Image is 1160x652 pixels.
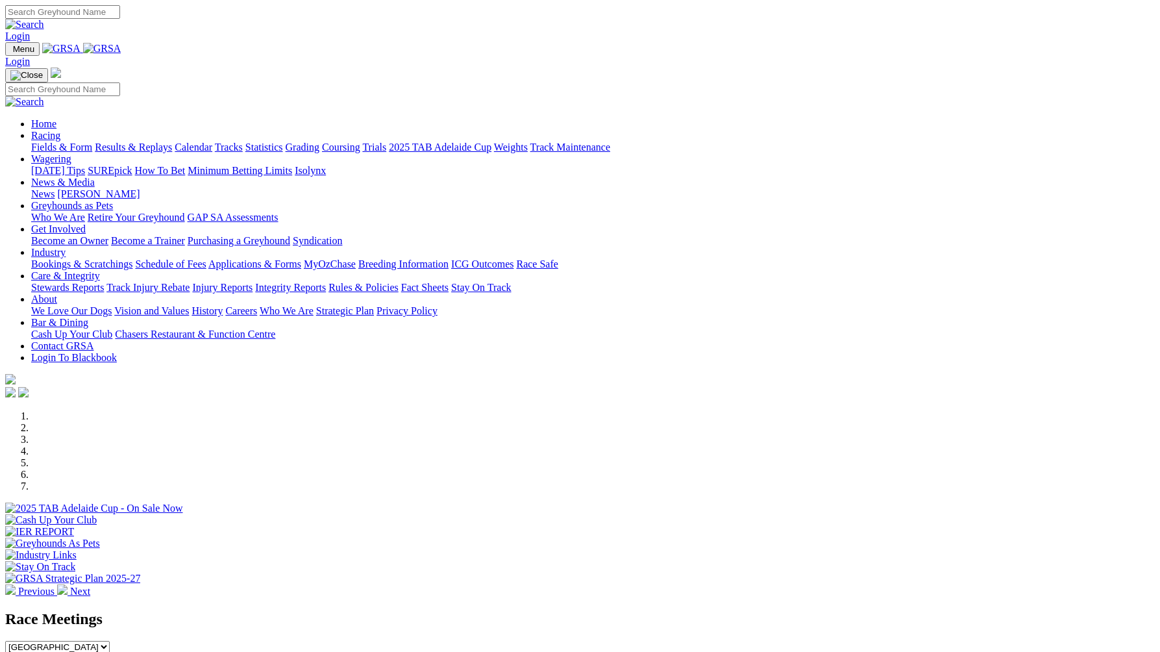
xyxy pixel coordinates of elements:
a: Who We Are [31,212,85,223]
div: Care & Integrity [31,282,1155,294]
img: GRSA Strategic Plan 2025-27 [5,573,140,584]
div: Industry [31,258,1155,270]
a: We Love Our Dogs [31,305,112,316]
div: About [31,305,1155,317]
a: Vision and Values [114,305,189,316]
img: Cash Up Your Club [5,514,97,526]
a: Isolynx [295,165,326,176]
a: [PERSON_NAME] [57,188,140,199]
span: Previous [18,586,55,597]
a: Race Safe [516,258,558,270]
a: Trials [362,142,386,153]
a: [DATE] Tips [31,165,85,176]
a: ICG Outcomes [451,258,513,270]
a: Previous [5,586,57,597]
a: Privacy Policy [376,305,438,316]
a: Wagering [31,153,71,164]
img: logo-grsa-white.png [51,68,61,78]
a: Contact GRSA [31,340,93,351]
img: Greyhounds As Pets [5,538,100,549]
div: News & Media [31,188,1155,200]
a: Track Injury Rebate [106,282,190,293]
a: News & Media [31,177,95,188]
a: 2025 TAB Adelaide Cup [389,142,491,153]
a: Injury Reports [192,282,253,293]
h2: Race Meetings [5,610,1155,628]
a: Stewards Reports [31,282,104,293]
a: Coursing [322,142,360,153]
a: Cash Up Your Club [31,329,112,340]
a: Track Maintenance [530,142,610,153]
a: Careers [225,305,257,316]
a: Applications & Forms [208,258,301,270]
img: Industry Links [5,549,77,561]
a: Become a Trainer [111,235,185,246]
a: Tracks [215,142,243,153]
a: How To Bet [135,165,186,176]
a: News [31,188,55,199]
img: Search [5,96,44,108]
img: chevron-right-pager-white.svg [57,584,68,595]
div: Racing [31,142,1155,153]
a: MyOzChase [304,258,356,270]
img: GRSA [42,43,80,55]
a: Minimum Betting Limits [188,165,292,176]
a: About [31,294,57,305]
a: Racing [31,130,60,141]
img: GRSA [83,43,121,55]
div: Get Involved [31,235,1155,247]
a: Who We Are [260,305,314,316]
a: Strategic Plan [316,305,374,316]
img: twitter.svg [18,387,29,397]
a: Retire Your Greyhound [88,212,185,223]
img: 2025 TAB Adelaide Cup - On Sale Now [5,503,183,514]
input: Search [5,82,120,96]
a: Syndication [293,235,342,246]
a: Next [57,586,90,597]
input: Search [5,5,120,19]
a: Weights [494,142,528,153]
img: IER REPORT [5,526,74,538]
img: facebook.svg [5,387,16,397]
a: Become an Owner [31,235,108,246]
a: Statistics [245,142,283,153]
a: Breeding Information [358,258,449,270]
a: Industry [31,247,66,258]
a: SUREpick [88,165,132,176]
a: Fields & Form [31,142,92,153]
a: GAP SA Assessments [188,212,278,223]
a: Grading [286,142,319,153]
a: Bar & Dining [31,317,88,328]
a: Care & Integrity [31,270,100,281]
a: Integrity Reports [255,282,326,293]
div: Wagering [31,165,1155,177]
img: Search [5,19,44,31]
a: Results & Replays [95,142,172,153]
a: Fact Sheets [401,282,449,293]
img: Close [10,70,43,81]
a: Get Involved [31,223,86,234]
div: Greyhounds as Pets [31,212,1155,223]
span: Menu [13,44,34,54]
a: Purchasing a Greyhound [188,235,290,246]
a: History [191,305,223,316]
a: Schedule of Fees [135,258,206,270]
img: Stay On Track [5,561,75,573]
img: chevron-left-pager-white.svg [5,584,16,595]
a: Greyhounds as Pets [31,200,113,211]
span: Next [70,586,90,597]
button: Toggle navigation [5,68,48,82]
a: Bookings & Scratchings [31,258,132,270]
a: Chasers Restaurant & Function Centre [115,329,275,340]
a: Calendar [175,142,212,153]
a: Login [5,31,30,42]
button: Toggle navigation [5,42,40,56]
a: Login To Blackbook [31,352,117,363]
div: Bar & Dining [31,329,1155,340]
img: logo-grsa-white.png [5,374,16,384]
a: Login [5,56,30,67]
a: Stay On Track [451,282,511,293]
a: Home [31,118,56,129]
a: Rules & Policies [328,282,399,293]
